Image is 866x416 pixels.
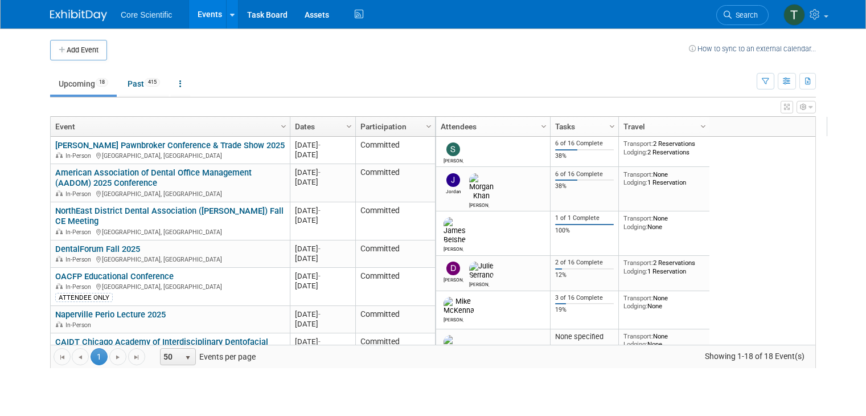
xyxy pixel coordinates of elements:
a: Participation [360,117,428,136]
td: Committed [355,268,435,306]
span: Search [732,11,758,19]
div: [DATE] [295,244,350,254]
a: Go to the first page [54,348,71,365]
span: - [318,244,321,253]
img: Jordan McCullough [446,173,460,187]
span: Column Settings [608,122,617,131]
div: None None [623,214,705,231]
div: None None [623,294,705,311]
span: Go to the previous page [76,353,85,362]
div: James Belshe [444,244,463,252]
img: ExhibitDay [50,10,107,21]
div: [DATE] [295,177,350,187]
span: Transport: [623,294,653,302]
td: Committed [355,240,435,268]
div: [GEOGRAPHIC_DATA], [GEOGRAPHIC_DATA] [55,227,285,236]
span: Column Settings [699,122,708,131]
div: 38% [555,152,614,160]
span: - [318,168,321,177]
div: 19% [555,306,614,314]
button: Add Event [50,40,107,60]
td: Committed [355,333,435,372]
div: [GEOGRAPHIC_DATA], [GEOGRAPHIC_DATA] [55,189,285,198]
a: Go to the previous page [72,348,89,365]
a: Column Settings [538,117,551,134]
div: 1 of 1 Complete [555,214,614,222]
img: Thila Pathma [783,4,805,26]
div: [DATE] [295,150,350,160]
span: Lodging: [623,340,647,348]
a: Go to the last page [128,348,145,365]
span: Lodging: [623,302,647,310]
a: Attendees [441,117,543,136]
span: In-Person [65,283,95,291]
span: 50 [161,349,180,365]
span: In-Person [65,229,95,236]
a: How to sync to an external calendar... [689,44,816,53]
a: Go to the next page [109,348,126,365]
span: 415 [145,78,160,87]
td: Committed [355,137,435,164]
td: Committed [355,202,435,240]
span: - [318,272,321,280]
div: None None [623,332,705,349]
div: [DATE] [295,168,350,177]
span: - [318,141,321,149]
img: Mike McKenna [444,297,474,315]
img: In-Person Event [56,229,63,234]
span: Lodging: [623,223,647,231]
a: Dates [295,117,348,136]
a: NorthEast District Dental Association ([PERSON_NAME]) Fall CE Meeting [55,206,284,227]
div: Morgan Khan [469,201,489,208]
span: Column Settings [279,122,288,131]
div: Dan Boro [444,275,463,283]
div: None 1 Reservation [623,170,705,187]
div: 100% [555,227,614,235]
span: In-Person [65,256,95,263]
a: DentalForum Fall 2025 [55,244,140,254]
span: - [318,337,321,346]
a: CAIDT Chicago Academy of Interdisciplinary Dentofacial Therapy Meeting [55,337,268,358]
span: 1 [91,348,108,365]
span: Showing 1-18 of 18 Event(s) [695,348,815,364]
a: [PERSON_NAME] Pawnbroker Conference & Trade Show 2025 [55,140,285,150]
span: Transport: [623,140,653,148]
span: Go to the first page [58,353,67,362]
span: - [318,310,321,319]
a: Upcoming18 [50,73,117,95]
div: 38% [555,182,614,190]
div: [GEOGRAPHIC_DATA], [GEOGRAPHIC_DATA] [55,254,285,264]
a: Column Settings [278,117,290,134]
div: [DATE] [295,337,350,346]
a: Event [55,117,282,136]
div: Jordan McCullough [444,187,463,194]
img: Julie Serrano [469,262,494,280]
div: 6 of 16 Complete [555,140,614,148]
span: Core Scientific [121,10,172,19]
span: Transport: [623,214,653,222]
span: Transport: [623,170,653,178]
span: Lodging: [623,178,647,186]
div: [DATE] [295,319,350,329]
span: select [183,353,192,362]
div: 2 of 16 Complete [555,259,614,267]
div: [DATE] [295,281,350,291]
div: 12% [555,271,614,279]
img: In-Person Event [56,256,63,262]
img: Robert Dittmann [444,335,473,362]
span: Events per page [146,348,267,365]
span: 18 [96,78,108,87]
span: Column Settings [344,122,354,131]
img: Morgan Khan [469,173,494,201]
div: [DATE] [295,271,350,281]
span: - [318,206,321,215]
div: [DATE] [295,309,350,319]
span: In-Person [65,190,95,198]
div: [DATE] [295,140,350,150]
img: In-Person Event [56,283,63,289]
span: In-Person [65,321,95,329]
div: 6 of 16 Complete [555,170,614,178]
div: ATTENDEE ONLY [55,293,113,302]
span: Transport: [623,332,653,340]
div: 2 Reservations 2 Reservations [623,140,705,156]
